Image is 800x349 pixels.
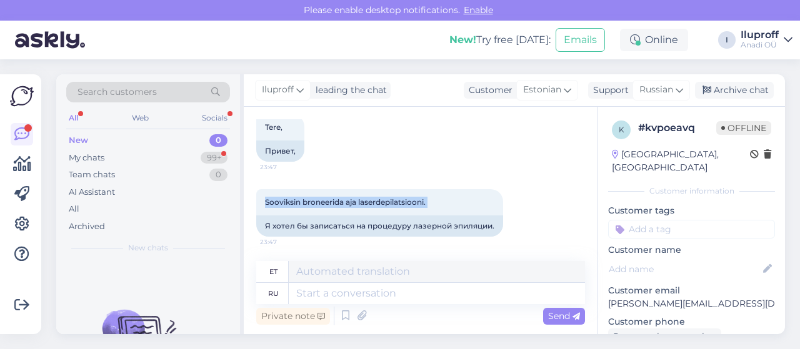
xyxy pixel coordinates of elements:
div: Request phone number [608,328,721,345]
div: All [66,110,81,126]
span: 23:47 [260,162,307,172]
div: ru [268,283,279,304]
div: 0 [209,134,227,147]
span: Offline [716,121,771,135]
p: [PERSON_NAME][EMAIL_ADDRESS][DOMAIN_NAME] [608,297,775,310]
span: Russian [639,83,673,97]
div: Я хотел бы записаться на процедуру лазерной эпиляции. [256,215,503,237]
div: Online [620,29,688,51]
span: k [619,125,624,134]
div: # kvpoeavq [638,120,716,135]
div: AI Assistant [69,186,115,199]
span: Enable [460,4,497,16]
div: Try free [DATE]: [449,32,551,47]
span: Send [548,310,580,322]
div: 0 [209,169,227,181]
span: Search customers [77,86,157,99]
div: Archived [69,220,105,233]
b: New! [449,34,476,46]
span: New chats [128,242,168,253]
div: Anadi OÜ [741,40,779,50]
span: Sooviksin broneerida aja laserdepilatsiooni. [265,197,426,207]
div: Customer information [608,185,775,197]
a: IluproffAnadi OÜ [741,30,792,50]
div: My chats [69,152,104,164]
div: [GEOGRAPHIC_DATA], [GEOGRAPHIC_DATA] [612,148,750,174]
div: Web [129,110,151,126]
div: Support [588,84,629,97]
div: I [718,31,736,49]
span: Iluproff [262,83,294,97]
p: Customer tags [608,204,775,217]
div: leading the chat [311,84,387,97]
input: Add name [609,262,761,276]
div: Archive chat [695,82,774,99]
div: 99+ [201,152,227,164]
div: Привет, [256,140,304,162]
input: Add a tag [608,220,775,238]
div: Customer [464,84,512,97]
div: Iluproff [741,30,779,40]
div: All [69,203,79,215]
span: Tere, [265,122,282,132]
div: Socials [199,110,230,126]
div: New [69,134,88,147]
p: Customer name [608,243,775,257]
div: Team chats [69,169,115,181]
div: Private note [256,308,330,325]
div: et [269,261,277,282]
p: Customer email [608,284,775,297]
p: Customer phone [608,315,775,328]
span: Estonian [523,83,561,97]
span: 23:47 [260,237,307,247]
button: Emails [556,28,605,52]
img: Askly Logo [10,84,34,108]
